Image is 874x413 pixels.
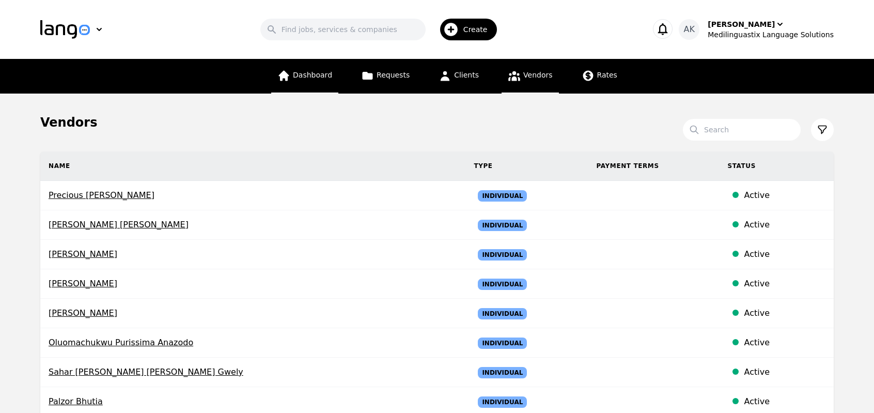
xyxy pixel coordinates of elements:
[684,23,695,36] span: AK
[49,219,457,231] span: [PERSON_NAME] [PERSON_NAME]
[40,20,90,39] img: Logo
[49,278,457,290] span: [PERSON_NAME]
[744,336,825,349] div: Active
[744,366,825,378] div: Active
[478,338,527,349] span: Individual
[355,59,416,94] a: Requests
[49,366,457,378] span: Sahar [PERSON_NAME] [PERSON_NAME] Gwely
[597,71,617,79] span: Rates
[465,151,588,181] th: Type
[49,395,457,408] span: Palzor Bhutia
[49,307,457,319] span: [PERSON_NAME]
[426,14,504,44] button: Create
[432,59,485,94] a: Clients
[377,71,410,79] span: Requests
[744,248,825,261] div: Active
[744,219,825,231] div: Active
[683,119,801,141] input: Search
[478,279,527,290] span: Individual
[588,151,720,181] th: Payment Terms
[523,71,552,79] span: Vendors
[708,19,775,29] div: [PERSON_NAME]
[744,278,825,290] div: Active
[260,19,426,40] input: Find jobs, services & companies
[478,308,527,319] span: Individual
[502,59,558,94] a: Vendors
[40,114,97,131] h1: Vendors
[454,71,479,79] span: Clients
[744,189,825,202] div: Active
[478,367,527,378] span: Individual
[49,189,457,202] span: Precious [PERSON_NAME]
[478,396,527,408] span: Individual
[49,336,457,349] span: Oluomachukwu Purissima Anazodo
[811,118,834,141] button: Filter
[478,190,527,202] span: Individual
[719,151,834,181] th: Status
[293,71,332,79] span: Dashboard
[40,151,465,181] th: Name
[744,307,825,319] div: Active
[679,19,834,40] button: AK[PERSON_NAME]Medilinguastix Language Solutions
[49,248,457,261] span: [PERSON_NAME]
[478,220,527,231] span: Individual
[463,24,495,35] span: Create
[575,59,623,94] a: Rates
[271,59,338,94] a: Dashboard
[708,29,834,40] div: Medilinguastix Language Solutions
[478,249,527,261] span: Individual
[744,395,825,408] div: Active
